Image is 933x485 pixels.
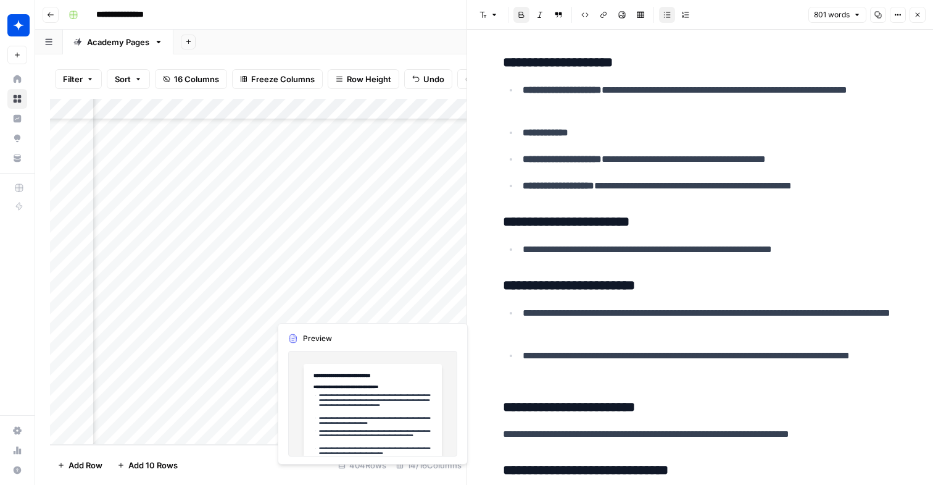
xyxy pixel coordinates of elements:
span: Undo [423,73,444,85]
span: 16 Columns [174,73,219,85]
button: Workspace: Wiz [7,10,27,41]
span: Filter [63,73,83,85]
span: Row Height [347,73,391,85]
a: Browse [7,89,27,109]
div: 404 Rows [333,455,391,475]
img: Wiz Logo [7,14,30,36]
span: Freeze Columns [251,73,315,85]
a: Insights [7,109,27,129]
button: 801 words [808,7,866,23]
button: Row Height [328,69,399,89]
button: Help + Support [7,460,27,480]
button: Sort [107,69,150,89]
div: Academy Pages [87,36,149,48]
button: 16 Columns [155,69,227,89]
button: Undo [404,69,452,89]
a: Settings [7,421,27,441]
div: 14/16 Columns [391,455,466,475]
button: Add 10 Rows [110,455,185,475]
a: Your Data [7,148,27,168]
span: Add 10 Rows [128,459,178,471]
span: Sort [115,73,131,85]
a: Opportunities [7,129,27,148]
a: Home [7,69,27,89]
a: Academy Pages [63,30,173,54]
button: Filter [55,69,102,89]
span: Add Row [68,459,102,471]
button: Freeze Columns [232,69,323,89]
button: Add Row [50,455,110,475]
span: 801 words [814,9,850,20]
a: Usage [7,441,27,460]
